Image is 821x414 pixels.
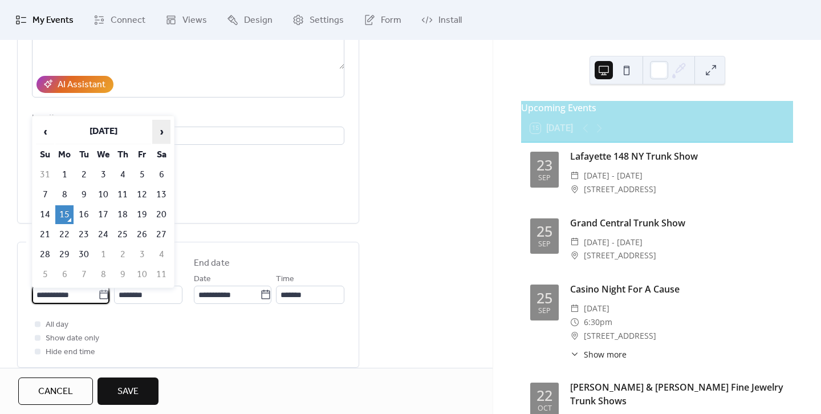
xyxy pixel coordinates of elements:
th: We [94,145,112,164]
span: Design [244,14,273,27]
td: 16 [75,205,93,224]
td: 5 [133,165,151,184]
span: Form [381,14,401,27]
span: › [153,120,170,143]
div: Casino Night For A Cause [570,282,784,296]
td: 27 [152,225,170,244]
td: 2 [75,165,93,184]
div: ​ [570,249,579,262]
td: 9 [75,185,93,204]
a: Settings [284,5,352,35]
span: 6:30pm [584,315,612,329]
div: Sep [538,174,551,182]
td: 31 [36,165,54,184]
div: 25 [537,291,552,305]
td: 2 [113,245,132,264]
td: 11 [152,265,170,284]
td: 8 [94,265,112,284]
td: 26 [133,225,151,244]
td: 23 [75,225,93,244]
div: Sep [538,307,551,315]
div: ​ [570,236,579,249]
td: 24 [94,225,112,244]
td: 10 [94,185,112,204]
div: ​ [570,302,579,315]
span: Connect [111,14,145,27]
span: [STREET_ADDRESS] [584,182,656,196]
td: 25 [113,225,132,244]
span: Show more [584,348,627,360]
td: 20 [152,205,170,224]
th: Mo [55,145,74,164]
td: 15 [55,205,74,224]
span: ‹ [36,120,54,143]
div: ​ [570,329,579,343]
td: 19 [133,205,151,224]
td: 1 [94,245,112,264]
td: 14 [36,205,54,224]
th: Tu [75,145,93,164]
td: 18 [113,205,132,224]
button: Cancel [18,378,93,405]
div: Location [32,111,342,125]
button: ​Show more [570,348,627,360]
span: Show date only [46,332,99,346]
td: 12 [133,185,151,204]
span: Settings [310,14,344,27]
td: 6 [152,165,170,184]
span: Save [117,385,139,399]
td: 30 [75,245,93,264]
td: 5 [36,265,54,284]
a: Views [157,5,216,35]
a: My Events [7,5,82,35]
span: [STREET_ADDRESS] [584,249,656,262]
span: All day [46,318,68,332]
span: [STREET_ADDRESS] [584,329,656,343]
a: Install [413,5,470,35]
span: Date [194,273,211,286]
div: End date [194,257,230,270]
div: Grand Central Trunk Show [570,216,784,230]
td: 3 [133,245,151,264]
button: AI Assistant [36,76,113,93]
div: 25 [537,224,552,238]
span: Views [182,14,207,27]
td: 1 [55,165,74,184]
td: 7 [36,185,54,204]
td: 3 [94,165,112,184]
div: AI Assistant [58,78,105,92]
span: Install [438,14,462,27]
span: Time [276,273,294,286]
span: [DATE] - [DATE] [584,169,643,182]
div: [PERSON_NAME] & [PERSON_NAME] Fine Jewelry Trunk Shows [570,380,784,408]
span: [DATE] - [DATE] [584,236,643,249]
td: 7 [75,265,93,284]
a: Design [218,5,281,35]
td: 4 [113,165,132,184]
td: 21 [36,225,54,244]
span: [DATE] [584,302,609,315]
th: Su [36,145,54,164]
span: Hide end time [46,346,95,359]
a: Connect [85,5,154,35]
span: Cancel [38,385,73,399]
td: 22 [55,225,74,244]
div: ​ [570,348,579,360]
div: 23 [537,158,552,172]
td: 8 [55,185,74,204]
td: 9 [113,265,132,284]
th: Sa [152,145,170,164]
div: ​ [570,182,579,196]
td: 28 [36,245,54,264]
a: Form [355,5,410,35]
td: 4 [152,245,170,264]
td: 11 [113,185,132,204]
span: My Events [32,14,74,27]
td: 13 [152,185,170,204]
td: 29 [55,245,74,264]
div: Sep [538,241,551,248]
th: [DATE] [55,120,151,144]
div: 22 [537,388,552,403]
div: Lafayette 148 NY Trunk Show [570,149,784,163]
